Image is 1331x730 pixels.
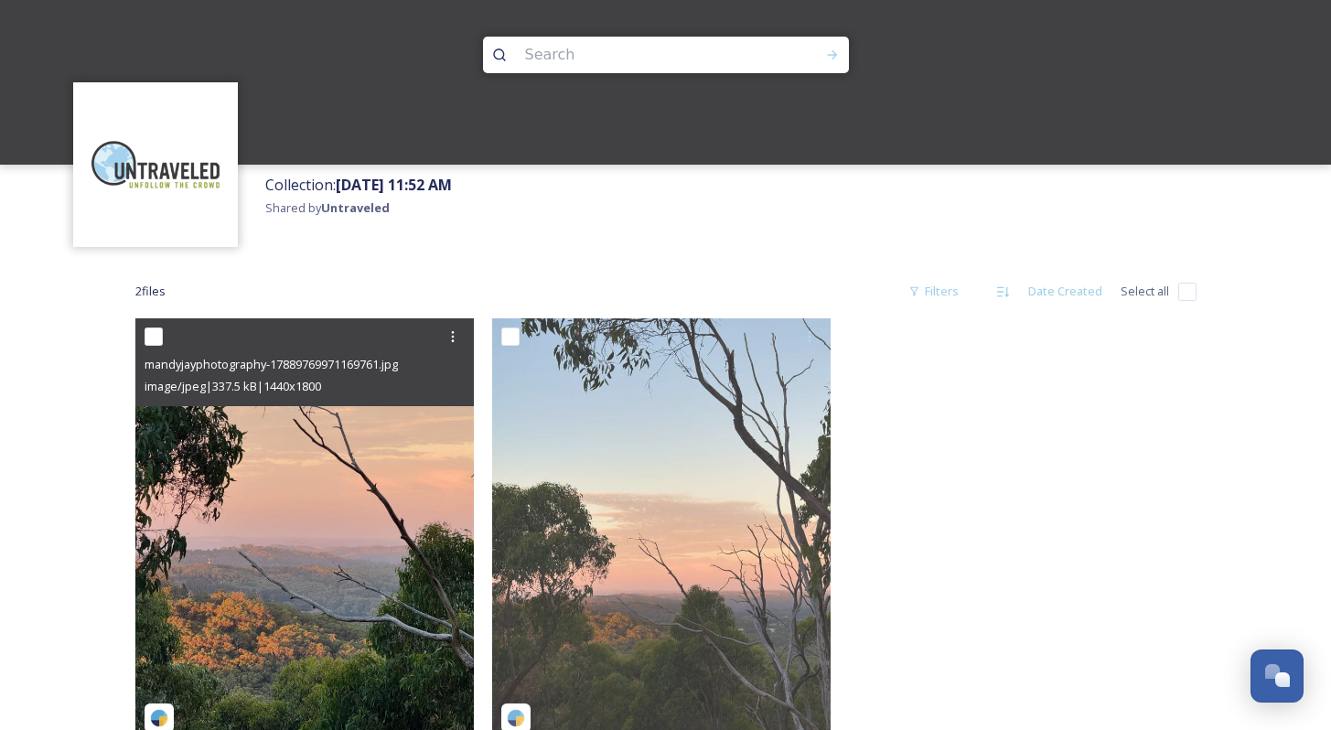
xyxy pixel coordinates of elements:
img: Untitled%20design.png [82,91,229,238]
img: snapsea-logo.png [150,709,168,727]
div: Date Created [1019,274,1111,309]
button: Open Chat [1250,649,1304,703]
span: Shared by [265,199,390,216]
img: snapsea-logo.png [507,709,525,727]
span: image/jpeg | 337.5 kB | 1440 x 1800 [145,378,321,394]
span: 2 file s [135,283,166,300]
strong: Untraveled [321,199,390,216]
span: Collection: [265,175,452,195]
input: Search [516,35,767,75]
div: Filters [899,274,968,309]
strong: [DATE] 11:52 AM [336,175,452,195]
span: mandyjayphotography-17889769971169761.jpg [145,356,398,372]
span: Select all [1121,283,1169,300]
